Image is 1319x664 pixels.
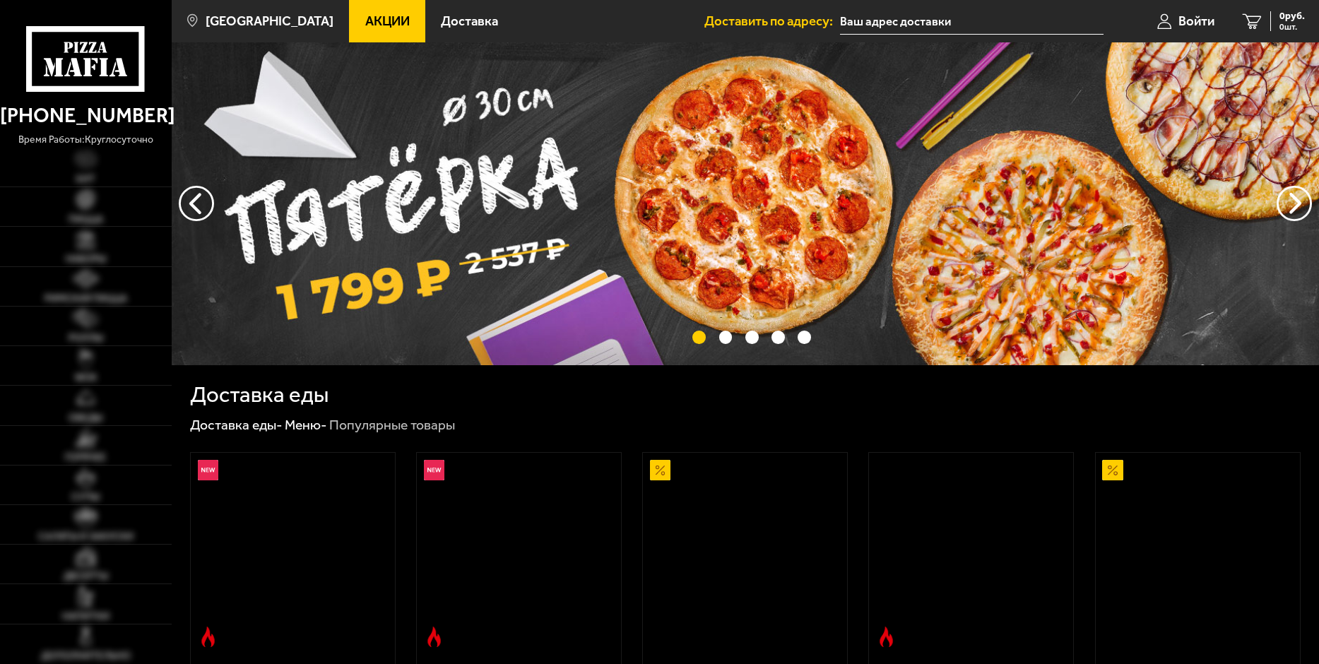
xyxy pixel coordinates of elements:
span: Доставить по адресу: [704,15,840,28]
button: точки переключения [692,331,706,344]
span: Супы [71,492,100,502]
div: Популярные товары [329,416,455,434]
span: Горячее [65,453,106,463]
a: АкционныйПепперони 25 см (толстое с сыром) [1096,453,1300,654]
span: Пицца [69,215,103,225]
span: Напитки [62,612,110,622]
a: НовинкаОстрое блюдоРимская с креветками [191,453,395,654]
span: Десерты [64,571,108,581]
a: НовинкаОстрое блюдоРимская с мясным ассорти [417,453,621,654]
span: WOK [75,373,97,383]
img: Акционный [650,460,670,480]
button: точки переключения [798,331,811,344]
a: Острое блюдоБиф чили 25 см (толстое с сыром) [869,453,1073,654]
button: следующий [179,186,214,221]
span: Обеды [69,413,102,423]
a: АкционныйАль-Шам 25 см (тонкое тесто) [643,453,847,654]
img: Острое блюдо [876,627,897,647]
img: Острое блюдо [198,627,218,647]
img: Новинка [198,460,218,480]
span: Войти [1178,15,1214,28]
a: Меню- [285,417,327,433]
span: Римская пицца [45,294,127,304]
a: Доставка еды- [190,417,283,433]
span: Хит [76,174,95,184]
span: Роллы [69,333,103,343]
span: 0 руб. [1279,11,1305,21]
h1: Доставка еды [190,384,329,405]
span: [GEOGRAPHIC_DATA] [206,15,333,28]
img: Новинка [424,460,444,480]
button: точки переключения [745,331,759,344]
span: Наборы [66,254,106,264]
img: Острое блюдо [424,627,444,647]
button: точки переключения [719,331,733,344]
span: Акции [365,15,410,28]
input: Ваш адрес доставки [840,8,1104,35]
span: Салаты и закуски [38,532,134,542]
span: 0 шт. [1279,23,1305,31]
img: Акционный [1102,460,1123,480]
span: Доставка [441,15,498,28]
span: Дополнительно [41,651,131,661]
button: предыдущий [1277,186,1312,221]
button: точки переключения [771,331,785,344]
